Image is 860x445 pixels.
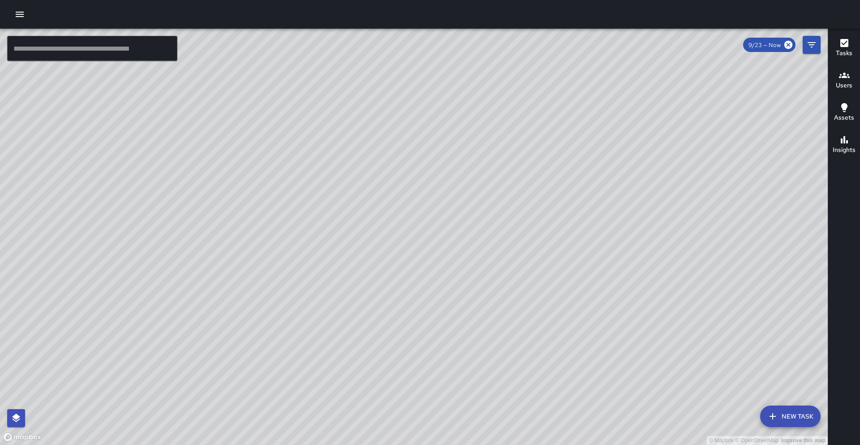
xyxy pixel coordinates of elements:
button: Filters [803,36,821,54]
h6: Insights [833,145,856,155]
button: Insights [828,129,860,161]
button: Assets [828,97,860,129]
h6: Users [836,81,852,91]
button: New Task [760,406,821,427]
span: 9/23 — Now [743,41,786,49]
button: Tasks [828,32,860,65]
button: Users [828,65,860,97]
h6: Tasks [836,48,852,58]
h6: Assets [834,113,854,123]
div: 9/23 — Now [743,38,795,52]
